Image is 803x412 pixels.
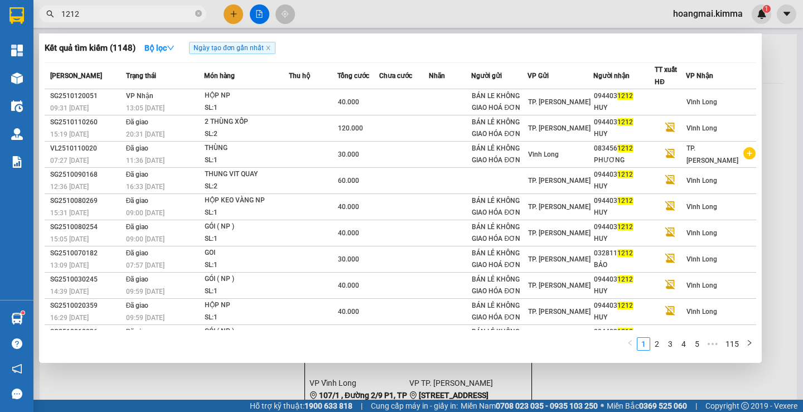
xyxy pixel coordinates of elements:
[289,72,310,80] span: Thu hộ
[205,259,288,272] div: SL: 1
[61,8,193,20] input: Tìm tên, số ĐT hoặc mã đơn
[704,337,722,351] span: •••
[594,117,654,128] div: 094403
[528,203,591,211] span: TP. [PERSON_NAME]
[528,255,591,263] span: TP. [PERSON_NAME]
[126,92,153,100] span: VP Nhận
[594,154,654,166] div: PHƯƠNG
[594,128,654,140] div: HUY
[126,235,165,243] span: 09:00 [DATE]
[594,326,654,338] div: 094403
[472,248,527,271] div: BÁN LẺ KHÔNG GIAO HOÁ ĐƠN
[338,177,359,185] span: 60.000
[126,130,165,138] span: 20:31 [DATE]
[722,338,742,350] a: 115
[205,312,288,324] div: SL: 1
[686,229,717,237] span: Vĩnh Long
[338,308,359,316] span: 40.000
[126,171,149,178] span: Đã giao
[650,337,664,351] li: 2
[528,98,591,106] span: TP. [PERSON_NAME]
[126,302,149,309] span: Đã giao
[205,90,288,102] div: HỘP NP
[617,92,633,100] span: 1212
[686,282,717,289] span: Vĩnh Long
[50,300,123,312] div: SG2510020359
[743,337,756,351] li: Next Page
[617,328,633,336] span: 1212
[594,312,654,323] div: HUY
[594,285,654,297] div: HUY
[617,275,633,283] span: 1212
[429,72,445,80] span: Nhãn
[50,235,89,243] span: 15:05 [DATE]
[528,72,549,80] span: VP Gửi
[617,249,633,257] span: 1212
[126,197,149,205] span: Đã giao
[338,124,363,132] span: 120.000
[11,72,23,84] img: warehouse-icon
[379,72,412,80] span: Chưa cước
[205,233,288,245] div: SL: 1
[50,221,123,233] div: SG2510080254
[743,147,756,159] span: plus-circle
[472,326,527,350] div: BÁN LẺ KHÔNG GIAO HÓA ĐƠN
[594,181,654,192] div: HUY
[50,169,123,181] div: SG2510090168
[594,221,654,233] div: 094403
[50,104,89,112] span: 09:31 [DATE]
[686,72,713,80] span: VP Nhận
[205,221,288,233] div: GÓI ( NP )
[21,311,25,314] sup: 1
[617,223,633,231] span: 1212
[528,124,591,132] span: TP. [PERSON_NAME]
[126,223,149,231] span: Đã giao
[338,98,359,106] span: 40.000
[528,308,591,316] span: TP. [PERSON_NAME]
[205,285,288,298] div: SL: 1
[50,326,123,338] div: SG2510010036
[195,9,202,20] span: close-circle
[205,142,288,154] div: THÙNG
[126,288,165,295] span: 09:59 [DATE]
[50,274,123,285] div: SG2510030245
[528,177,591,185] span: TP. [PERSON_NAME]
[617,302,633,309] span: 1212
[50,288,89,295] span: 14:39 [DATE]
[12,389,22,399] span: message
[594,169,654,181] div: 094403
[678,338,690,350] a: 4
[11,313,23,324] img: warehouse-icon
[471,72,502,80] span: Người gửi
[617,144,633,152] span: 1212
[637,338,650,350] a: 1
[686,255,717,263] span: Vĩnh Long
[205,128,288,140] div: SL: 2
[50,209,89,217] span: 15:31 [DATE]
[594,102,654,114] div: HUY
[205,326,288,338] div: GÓI ( NP )
[594,195,654,207] div: 094403
[50,157,89,164] span: 07:27 [DATE]
[205,273,288,285] div: GÓI ( NP )
[651,338,663,350] a: 2
[686,177,717,185] span: Vĩnh Long
[686,124,717,132] span: Vĩnh Long
[126,328,149,336] span: Đã giao
[126,144,149,152] span: Đã giao
[594,233,654,245] div: HUY
[204,72,235,80] span: Món hàng
[623,337,637,351] button: left
[11,45,23,56] img: dashboard-icon
[623,337,637,351] li: Previous Page
[746,340,753,346] span: right
[195,10,202,17] span: close-circle
[338,229,359,237] span: 40.000
[655,66,677,86] span: TT xuất HĐ
[528,229,591,237] span: TP. [PERSON_NAME]
[50,314,89,322] span: 16:29 [DATE]
[593,72,630,80] span: Người nhận
[167,44,175,52] span: down
[144,43,175,52] strong: Bộ lọc
[50,130,89,138] span: 15:19 [DATE]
